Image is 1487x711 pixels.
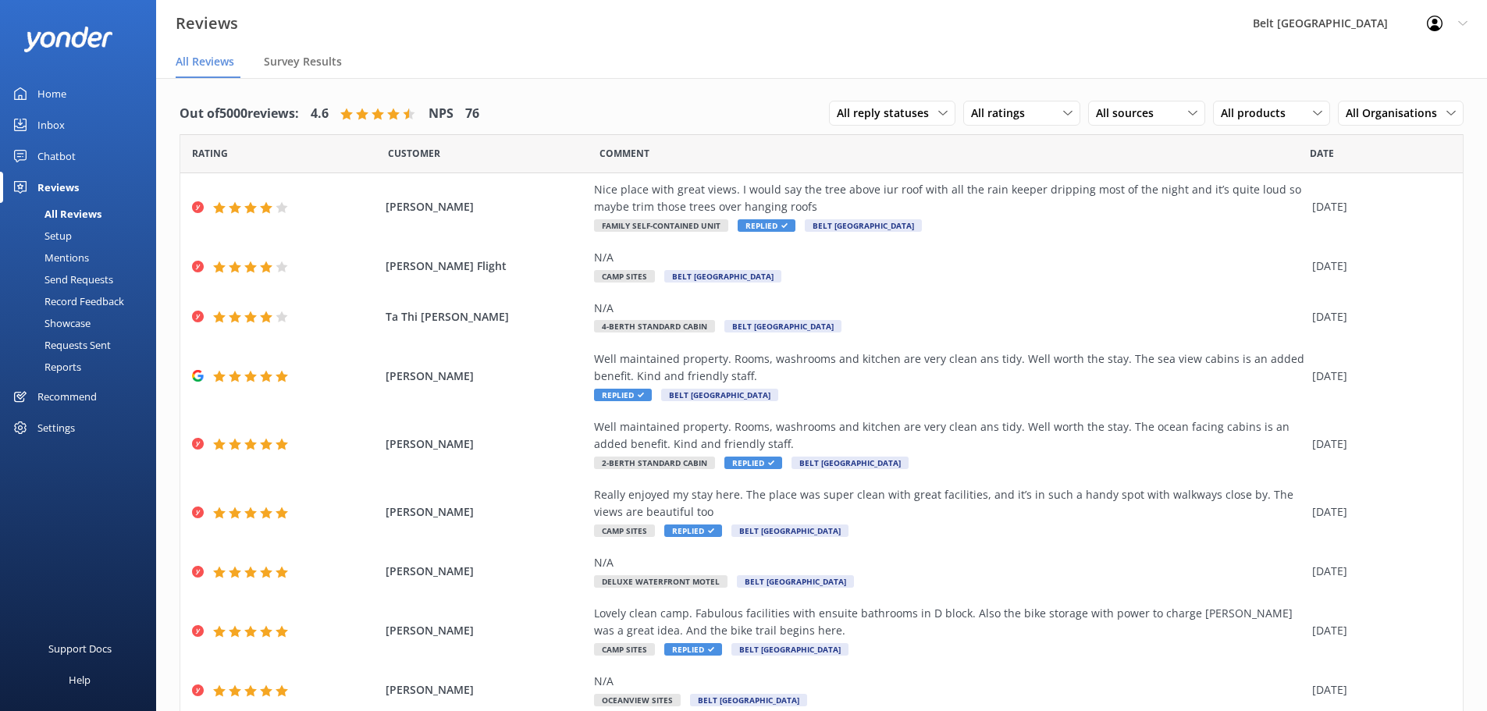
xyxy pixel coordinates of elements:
span: [PERSON_NAME] [386,198,587,215]
span: [PERSON_NAME] [386,622,587,639]
div: Really enjoyed my stay here. The place was super clean with great facilities, and it’s in such a ... [594,486,1304,521]
span: Belt [GEOGRAPHIC_DATA] [731,643,848,656]
div: Mentions [9,247,89,268]
span: Belt [GEOGRAPHIC_DATA] [724,320,841,332]
a: All Reviews [9,203,156,225]
div: Home [37,78,66,109]
a: Reports [9,356,156,378]
span: All reply statuses [837,105,938,122]
div: Requests Sent [9,334,111,356]
span: Camp Sites [594,643,655,656]
span: All sources [1096,105,1163,122]
span: Ta Thi [PERSON_NAME] [386,308,587,325]
div: [DATE] [1312,503,1443,521]
span: Belt [GEOGRAPHIC_DATA] [661,389,778,401]
a: Send Requests [9,268,156,290]
span: [PERSON_NAME] [386,435,587,453]
h4: NPS [429,104,454,124]
div: [DATE] [1312,681,1443,699]
span: 2-Berth Standard Cabin [594,457,715,469]
span: [PERSON_NAME] [386,368,587,385]
span: Date [192,146,228,161]
a: Requests Sent [9,334,156,356]
div: Well maintained property. Rooms, washrooms and kitchen are very clean ans tidy. Well worth the st... [594,350,1304,386]
span: [PERSON_NAME] [386,681,587,699]
span: Replied [724,457,782,469]
h3: Reviews [176,11,238,36]
span: Question [599,146,649,161]
span: All products [1221,105,1295,122]
a: Setup [9,225,156,247]
h4: 76 [465,104,479,124]
h4: Out of 5000 reviews: [180,104,299,124]
span: Date [1310,146,1334,161]
h4: 4.6 [311,104,329,124]
div: [DATE] [1312,563,1443,580]
span: Camp Sites [594,270,655,283]
div: [DATE] [1312,258,1443,275]
span: Date [388,146,440,161]
span: All Organisations [1346,105,1446,122]
span: Belt [GEOGRAPHIC_DATA] [731,524,848,537]
div: Settings [37,412,75,443]
div: N/A [594,673,1304,690]
span: Belt [GEOGRAPHIC_DATA] [737,575,854,588]
div: Reports [9,356,81,378]
span: 4-Berth Standard Cabin [594,320,715,332]
span: Belt [GEOGRAPHIC_DATA] [664,270,781,283]
div: Help [69,664,91,695]
div: Record Feedback [9,290,124,312]
span: [PERSON_NAME] [386,503,587,521]
div: Setup [9,225,72,247]
div: Reviews [37,172,79,203]
span: [PERSON_NAME] [386,563,587,580]
div: Showcase [9,312,91,334]
a: Showcase [9,312,156,334]
span: Survey Results [264,54,342,69]
div: Well maintained property. Rooms, washrooms and kitchen are very clean ans tidy. Well worth the st... [594,418,1304,453]
span: [PERSON_NAME] Flight [386,258,587,275]
a: Mentions [9,247,156,268]
span: Belt [GEOGRAPHIC_DATA] [792,457,909,469]
span: Camp Sites [594,524,655,537]
div: Send Requests [9,268,113,290]
span: Belt [GEOGRAPHIC_DATA] [805,219,922,232]
span: Family Self-Contained Unit [594,219,728,232]
span: Replied [594,389,652,401]
span: All ratings [971,105,1034,122]
span: All Reviews [176,54,234,69]
div: Nice place with great views. I would say the tree above iur roof with all the rain keeper drippin... [594,181,1304,216]
div: All Reviews [9,203,101,225]
div: N/A [594,554,1304,571]
a: Record Feedback [9,290,156,312]
div: [DATE] [1312,622,1443,639]
div: Recommend [37,381,97,412]
div: Chatbot [37,140,76,172]
div: [DATE] [1312,368,1443,385]
span: Replied [664,524,722,537]
div: N/A [594,300,1304,317]
span: Belt [GEOGRAPHIC_DATA] [690,694,807,706]
span: Replied [738,219,795,232]
div: N/A [594,249,1304,266]
img: yonder-white-logo.png [23,27,113,52]
div: [DATE] [1312,308,1443,325]
div: Support Docs [48,633,112,664]
div: [DATE] [1312,198,1443,215]
div: Inbox [37,109,65,140]
div: [DATE] [1312,435,1443,453]
span: Deluxe Waterfront Motel [594,575,727,588]
div: Lovely clean camp. Fabulous facilities with ensuite bathrooms in D block. Also the bike storage w... [594,605,1304,640]
span: Replied [664,643,722,656]
span: Oceanview Sites [594,694,681,706]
